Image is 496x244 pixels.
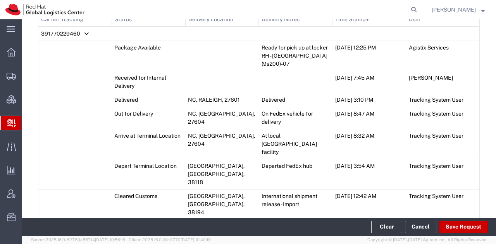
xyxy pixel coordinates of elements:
td: NC, [GEOGRAPHIC_DATA], 27604 [185,107,259,129]
th: User [406,12,480,27]
td: On FedEx vehicle for delivery [259,107,332,129]
td: [DATE] 7:45 AM [332,71,406,93]
td: Ready for pick up at locker RH - [GEOGRAPHIC_DATA] (9s200)-07 [259,41,332,71]
td: NC, [GEOGRAPHIC_DATA], 27604 [185,129,259,159]
td: Cleared Customs [112,189,185,219]
span: Server: 2025.16.0-82789e55714 [31,237,125,242]
td: Departed FedEx hub [259,159,332,189]
td: NC, RALEIGH, 27601 [185,93,259,107]
td: Tracking System User [406,107,480,129]
th: Status [112,12,185,27]
button: [PERSON_NAME] [431,5,485,14]
th: Delivery Notes [259,12,332,27]
button: Save Request [439,221,488,233]
td: [GEOGRAPHIC_DATA], [GEOGRAPHIC_DATA], 38194 [185,189,259,219]
td: International shipment release - Import [259,189,332,219]
img: logo [5,4,84,15]
td: Tracking System User [406,159,480,189]
span: Copyright © [DATE]-[DATE] Agistix Inc., All Rights Reserved [367,237,487,243]
td: [DATE] 3:54 AM [332,159,406,189]
td: [PERSON_NAME] [406,71,480,93]
td: [DATE] 12:42 AM [332,189,406,219]
span: Client: 2025.16.0-8fc0770 [129,237,211,242]
span: [DATE] 10:56:16 [95,237,125,242]
a: Cancel [405,221,436,233]
td: [GEOGRAPHIC_DATA], [GEOGRAPHIC_DATA], 38118 [185,159,259,189]
th: Carrier Tracking [38,12,112,27]
td: [DATE] 12:25 PM [332,41,406,71]
span: Kirk Newcross [432,5,476,14]
td: [DATE] 3:10 PM [332,93,406,107]
td: At local [GEOGRAPHIC_DATA] facility [259,129,332,159]
td: Depart Terminal Location [112,159,185,189]
td: Tracking System User [406,129,480,159]
span: [DATE] 10:40:19 [181,237,211,242]
th: Delivery Location [185,12,259,27]
td: Agistix Services [406,41,480,71]
td: Received for Internal Delivery [112,71,185,93]
td: Out for Delivery [112,107,185,129]
td: Arrive at Terminal Location [112,129,185,159]
td: Package Available [112,41,185,71]
td: Tracking System User [406,93,480,107]
td: Delivered [259,93,332,107]
button: Clear [371,221,402,233]
td: [DATE] 8:47 AM [332,107,406,129]
span: 391770229460 [41,31,80,37]
td: [DATE] 8:32 AM [332,129,406,159]
td: Tracking System User [406,189,480,219]
th: Time Stamp [332,12,406,27]
td: Delivered [112,93,185,107]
